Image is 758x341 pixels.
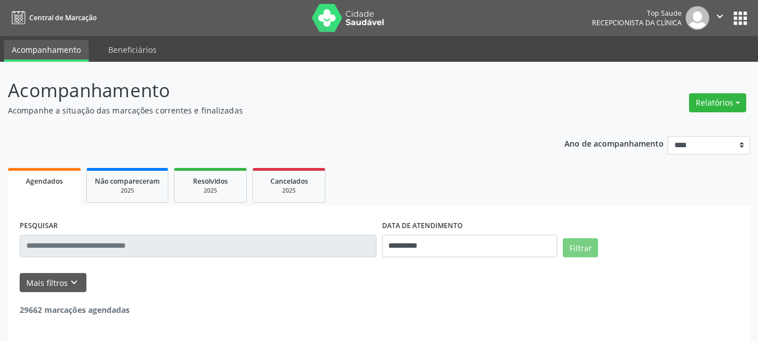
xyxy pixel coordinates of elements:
i: keyboard_arrow_down [68,276,80,289]
div: 2025 [261,187,317,195]
a: Beneficiários [100,40,164,60]
label: DATA DE ATENDIMENTO [382,217,463,235]
div: 2025 [182,187,238,195]
a: Acompanhamento [4,40,89,62]
span: Central de Marcação [29,13,97,22]
a: Central de Marcação [8,8,97,27]
label: PESQUISAR [20,217,58,235]
span: Recepcionista da clínica [592,18,682,28]
button:  [709,6,731,30]
strong: 29662 marcações agendadas [20,304,130,315]
div: Top Saude [592,8,682,18]
button: Filtrar [563,238,598,257]
button: Mais filtroskeyboard_arrow_down [20,273,86,293]
span: Cancelados [270,176,308,186]
span: Não compareceram [95,176,160,186]
span: Agendados [26,176,63,186]
p: Ano de acompanhamento [564,136,664,150]
button: Relatórios [689,93,746,112]
i:  [714,10,726,22]
p: Acompanhamento [8,76,527,104]
img: img [686,6,709,30]
div: 2025 [95,187,160,195]
span: Resolvidos [193,176,228,186]
button: apps [731,8,750,28]
p: Acompanhe a situação das marcações correntes e finalizadas [8,104,527,116]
